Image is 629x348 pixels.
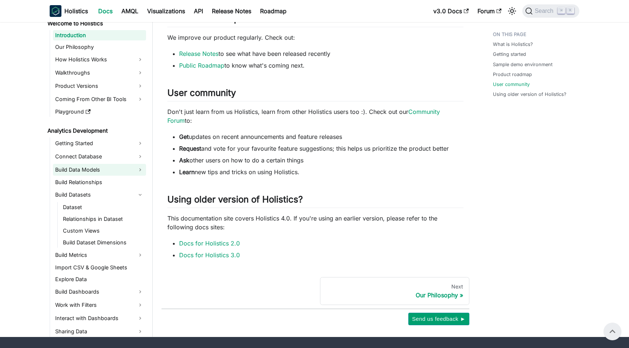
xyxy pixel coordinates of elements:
[53,177,146,187] a: Build Relationships
[161,277,469,305] nav: Docs pages
[412,314,466,324] span: Send us feedback ►
[53,42,146,52] a: Our Philosophy
[53,249,146,261] a: Build Metrics
[53,137,146,149] a: Getting Started
[53,67,146,79] a: Walkthroughs
[179,168,463,176] li: new tips and tricks on using Holistics.
[179,133,189,140] strong: Get
[53,274,146,284] a: Explore Data
[179,144,463,153] li: and vote for your favourite feature suggestions; this helps us prioritize the product better
[53,286,146,298] a: Build Dashboards
[61,226,146,236] a: Custom Views
[53,299,146,311] a: Work with Filters
[179,157,189,164] strong: Ask
[256,5,291,17] a: Roadmap
[53,326,146,337] a: Sharing Data
[167,214,463,232] p: This documentation site covers Holistics 4.0. If you're using an earlier version, please refer to...
[506,5,518,17] button: Switch between dark and light mode (currently light mode)
[326,291,463,299] div: Our Philosophy
[179,168,195,176] strong: Learn
[53,80,146,92] a: Product Versions
[53,312,146,324] a: Interact with Dashboards
[493,41,533,48] a: What is Holistics?
[493,51,526,58] a: Getting started
[408,313,469,325] button: Send us feedback ►
[429,5,473,17] a: v3.0 Docs
[53,262,146,273] a: Import CSV & Google Sheets
[167,108,440,124] a: Community Forum
[167,107,463,125] p: Don't just learn from us Holistics, learn from other Holistics users too :). Check out our to:
[64,7,88,15] b: Holistics
[179,50,218,57] a: Release Notes
[50,5,61,17] img: Holistics
[179,132,463,141] li: updates on recent announcements and feature releases
[61,202,146,212] a: Dataset
[45,18,146,29] a: Welcome to Holistics
[493,91,566,98] a: Using older version of Holistics?
[179,156,463,165] li: other users on how to do a certain things
[473,5,506,17] a: Forum
[53,54,146,65] a: How Holistics Works
[61,214,146,224] a: Relationships in Dataset
[53,93,146,105] a: Coming From Other BI Tools
[53,164,146,176] a: Build Data Models
[167,87,463,101] h2: User community
[604,323,621,340] button: Scroll back to top
[94,5,117,17] a: Docs
[167,194,463,208] h2: Using older version of Holistics?
[493,71,532,78] a: Product roadmap
[117,5,143,17] a: AMQL
[189,5,207,17] a: API
[53,107,146,117] a: Playground
[493,81,530,88] a: User community
[143,5,189,17] a: Visualizations
[558,7,565,14] kbd: ⌘
[567,7,574,14] kbd: K
[179,49,463,58] li: to see what have been released recently
[326,283,463,290] div: Next
[61,237,146,248] a: Build Dataset Dimensions
[179,251,240,259] a: Docs for Holistics 3.0
[42,11,153,337] nav: Docs sidebar
[53,151,146,162] a: Connect Database
[50,5,88,17] a: HolisticsHolistics
[533,8,558,14] span: Search
[179,61,463,70] li: to know what's coming next.
[493,61,552,68] a: Sample demo environment
[179,240,240,247] a: Docs for Holistics 2.0
[53,30,146,40] a: Introduction
[522,4,579,18] button: Search (Command+K)
[167,33,463,42] p: We improve our product regularly. Check out:
[320,277,470,305] a: NextOur Philosophy
[45,126,146,136] a: Analytics Development
[179,62,224,69] a: Public Roadmap
[53,189,146,201] a: Build Datasets
[207,5,256,17] a: Release Notes
[179,145,201,152] strong: Request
